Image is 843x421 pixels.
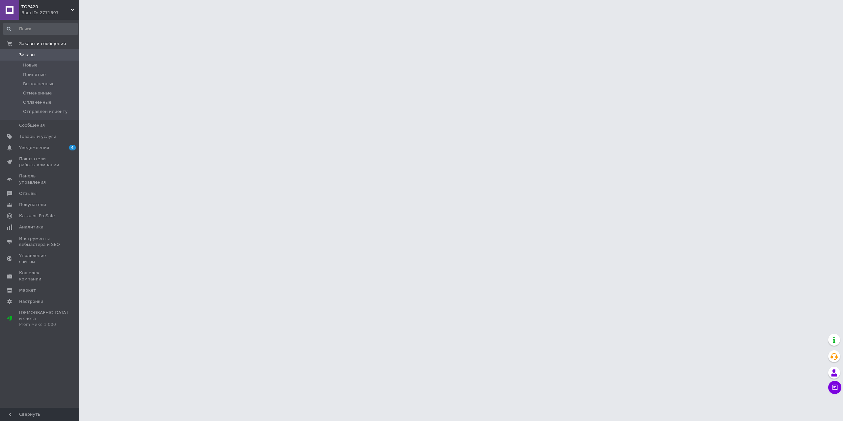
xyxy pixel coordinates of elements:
span: Покупатели [19,202,46,208]
button: Чат с покупателем [828,381,841,394]
div: Prom микс 1 000 [19,322,68,328]
span: 4 [69,145,76,150]
span: Оплаченные [23,99,51,105]
span: Отзывы [19,191,37,197]
span: Заказы и сообщения [19,41,66,47]
span: Настройки [19,299,43,304]
span: Новые [23,62,38,68]
input: Поиск [3,23,78,35]
span: Отмененные [23,90,52,96]
span: Сообщения [19,122,45,128]
span: Принятые [23,72,46,78]
span: Панель управления [19,173,61,185]
span: Управление сайтом [19,253,61,265]
span: Каталог ProSale [19,213,55,219]
span: Инструменты вебмастера и SEO [19,236,61,248]
span: Товары и услуги [19,134,56,140]
span: Аналитика [19,224,43,230]
span: Уведомления [19,145,49,151]
span: Заказы [19,52,35,58]
span: TOP420 [21,4,71,10]
span: Выполненные [23,81,55,87]
span: Показатели работы компании [19,156,61,168]
span: Маркет [19,287,36,293]
span: Кошелек компании [19,270,61,282]
span: [DEMOGRAPHIC_DATA] и счета [19,310,68,328]
div: Ваш ID: 2771697 [21,10,79,16]
span: Отправлен клиенту [23,109,68,115]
